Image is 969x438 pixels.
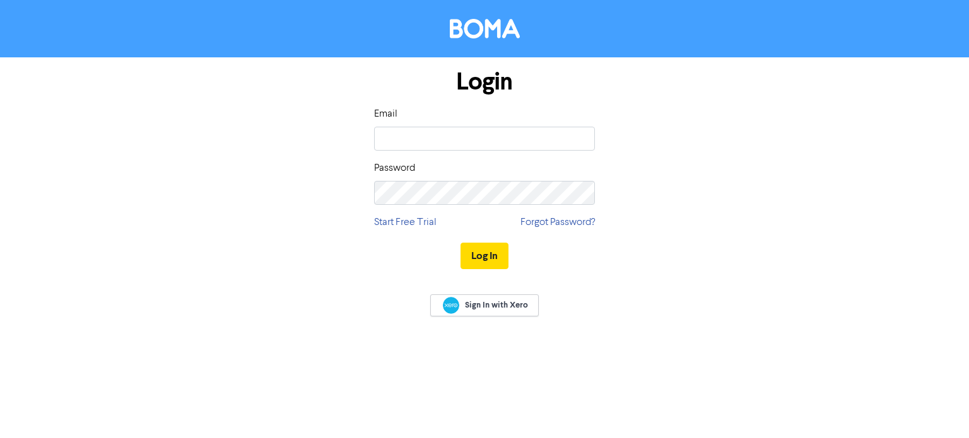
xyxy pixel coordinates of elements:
[461,243,508,269] button: Log In
[374,161,415,176] label: Password
[520,215,595,230] a: Forgot Password?
[450,19,520,38] img: BOMA Logo
[465,299,528,311] span: Sign In with Xero
[443,297,459,314] img: Xero logo
[374,215,437,230] a: Start Free Trial
[374,67,595,96] h1: Login
[374,107,397,122] label: Email
[430,294,539,316] a: Sign In with Xero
